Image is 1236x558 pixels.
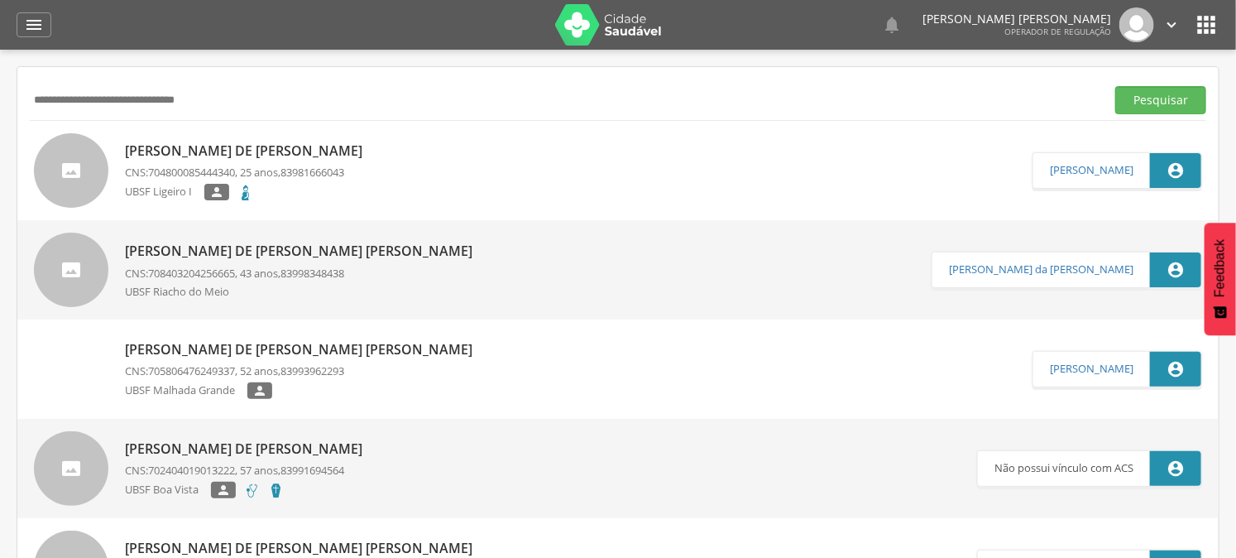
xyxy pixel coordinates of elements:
[34,431,977,506] a: [PERSON_NAME] de [PERSON_NAME]CNS:702404019013222, 57 anos,83991694564UBSF Boa Vista
[148,266,235,281] span: 708403204256665
[1193,12,1219,38] i: 
[125,165,371,180] p: CNS: , 25 anos,
[882,7,902,42] a: 
[125,142,371,161] p: [PERSON_NAME] de [PERSON_NAME]
[994,451,1133,486] p: Não possui vínculo com ACS
[125,363,481,379] p: CNS: , 52 anos,
[148,165,235,180] span: 704800085444340
[125,340,481,359] p: [PERSON_NAME] de [PERSON_NAME] [PERSON_NAME]
[280,463,344,478] span: 83991694564
[1167,360,1185,378] i: 
[280,363,344,378] span: 83993962293
[125,184,204,201] p: UBSF Ligeiro I
[125,440,371,459] p: [PERSON_NAME] de [PERSON_NAME]
[148,463,235,478] span: 702404019013222
[1167,161,1185,180] i: 
[280,165,344,180] span: 83981666043
[216,484,231,496] i: 
[882,15,902,35] i: 
[34,133,1032,208] a: [PERSON_NAME] de [PERSON_NAME]CNS:704800085444340, 25 anos,83981666043UBSF Ligeiro I
[1004,26,1111,37] span: Operador de regulação
[34,233,932,307] a: [PERSON_NAME] de [PERSON_NAME] [PERSON_NAME]CNS:708403204256665, 43 anos,83998348438UBSF Riacho d...
[125,242,481,261] p: [PERSON_NAME] de [PERSON_NAME] [PERSON_NAME]
[280,266,344,281] span: 83998348438
[1162,16,1181,34] i: 
[125,284,242,300] p: UBSF Riacho do Meio
[252,385,267,397] i: 
[209,186,224,198] i: 
[1167,459,1185,478] i: 
[148,363,235,378] span: 705806476249337
[1115,86,1206,114] button: Pesquisar
[1205,223,1236,335] button: Feedback - Mostrar pesquisa
[1167,261,1185,279] i: 
[1162,7,1181,42] a: 
[125,463,371,479] p: CNS: , 57 anos,
[125,482,211,499] p: UBSF Boa Vista
[125,266,481,281] p: CNS: , 43 anos,
[1213,239,1228,297] span: Feedback
[24,15,44,35] i: 
[125,382,247,400] p: UBSF Malhada Grande
[949,263,1133,277] a: [PERSON_NAME] da [PERSON_NAME]
[34,332,1032,406] a: [PERSON_NAME] de [PERSON_NAME] [PERSON_NAME]CNS:705806476249337, 52 anos,83993962293UBSF Malhada ...
[125,539,481,558] p: [PERSON_NAME] de [PERSON_NAME] [PERSON_NAME]
[1050,363,1133,376] a: [PERSON_NAME]
[17,12,51,37] a: 
[1050,164,1133,177] a: [PERSON_NAME]
[922,13,1111,25] p: [PERSON_NAME] [PERSON_NAME]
